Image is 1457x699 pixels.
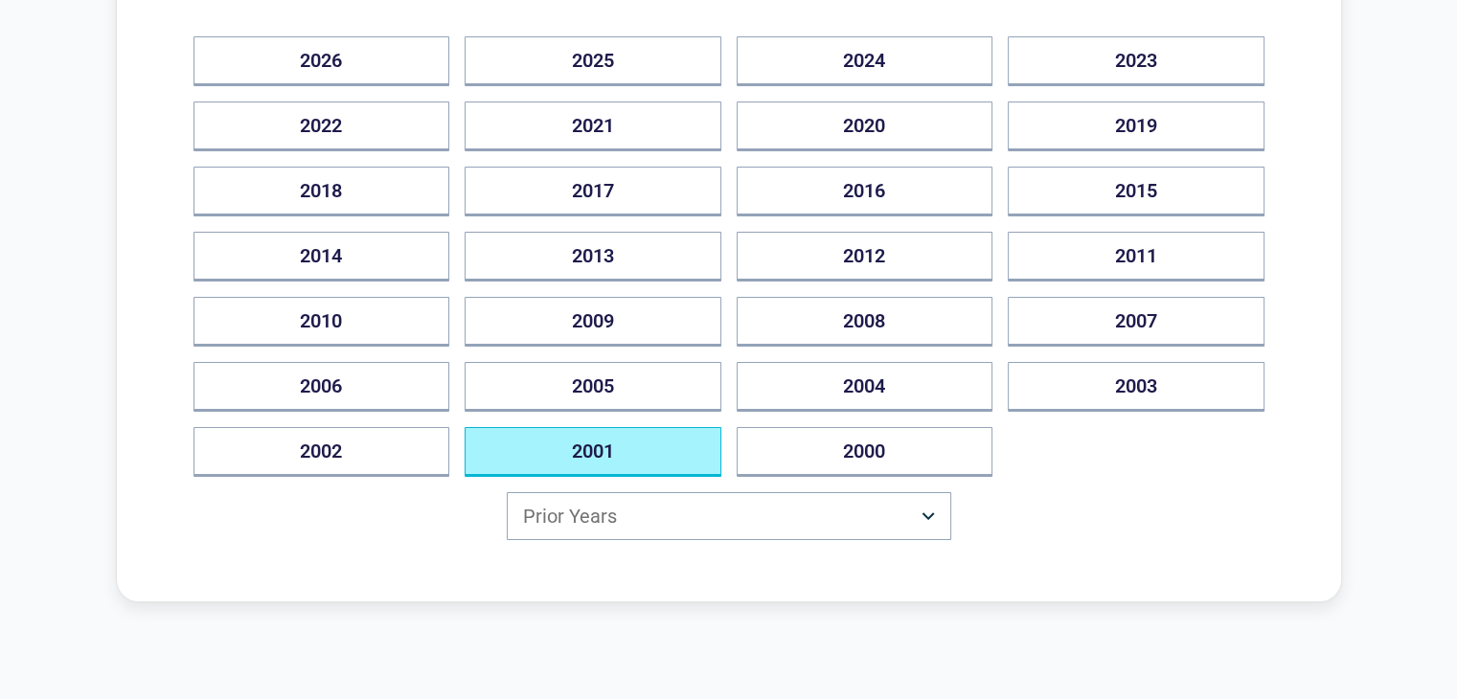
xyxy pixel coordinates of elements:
button: 2017 [465,167,721,216]
button: 2007 [1008,297,1264,347]
button: 2009 [465,297,721,347]
button: 2006 [194,362,450,412]
button: 2001 [465,427,721,477]
button: 2024 [737,36,993,86]
button: 2026 [194,36,450,86]
button: 2019 [1008,101,1264,151]
button: 2000 [737,427,993,477]
button: 2023 [1008,36,1264,86]
button: 2022 [194,101,450,151]
button: 2008 [737,297,993,347]
button: Prior Years [507,492,951,540]
button: 2012 [737,232,993,282]
button: 2025 [465,36,721,86]
button: 2005 [465,362,721,412]
button: 2015 [1008,167,1264,216]
button: 2004 [737,362,993,412]
button: 2002 [194,427,450,477]
button: 2003 [1008,362,1264,412]
button: 2011 [1008,232,1264,282]
button: 2016 [737,167,993,216]
button: 2020 [737,101,993,151]
button: 2013 [465,232,721,282]
button: 2010 [194,297,450,347]
button: 2018 [194,167,450,216]
button: 2014 [194,232,450,282]
button: 2021 [465,101,721,151]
